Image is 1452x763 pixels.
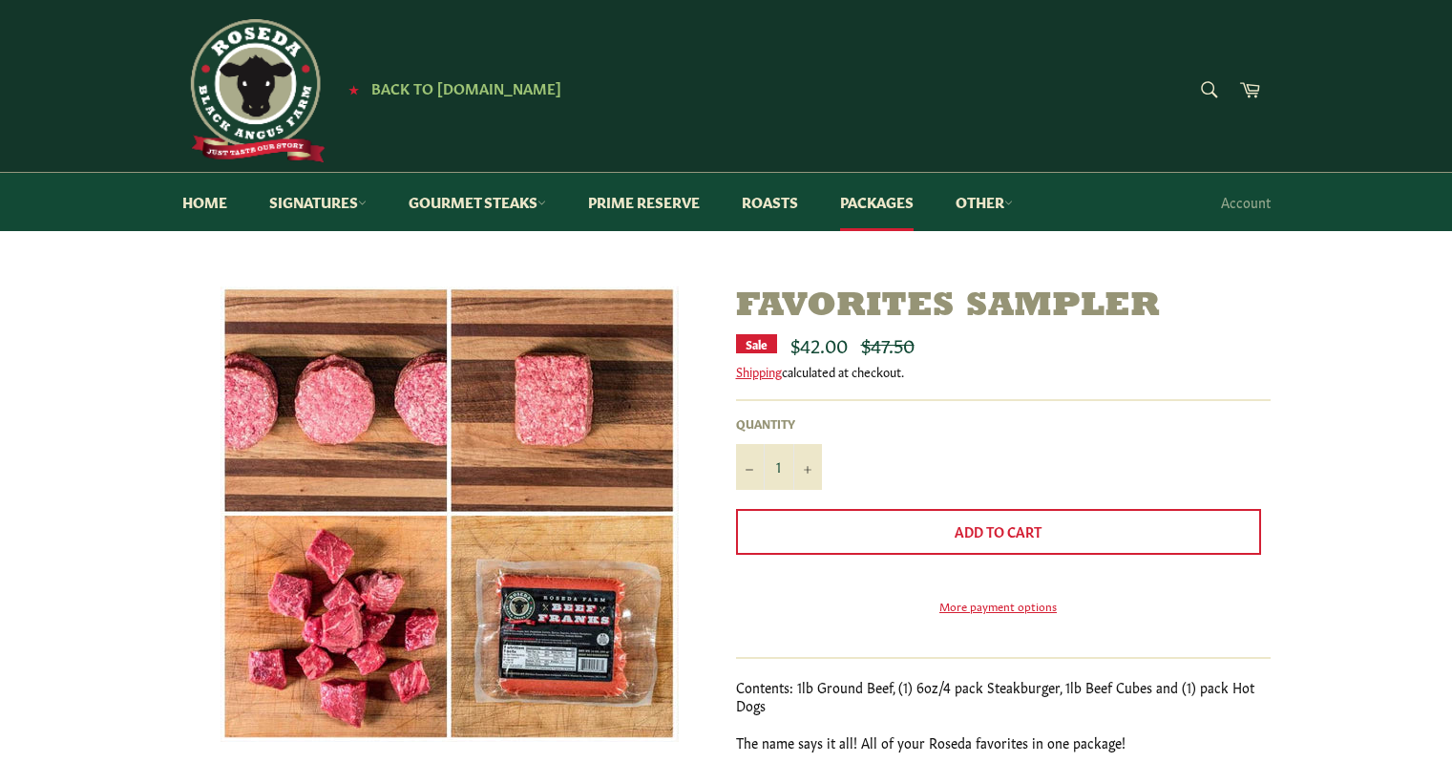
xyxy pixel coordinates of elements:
[736,286,1271,328] h1: Favorites Sampler
[250,173,386,231] a: Signatures
[821,173,933,231] a: Packages
[736,733,1271,752] p: The name says it all! All of your Roseda favorites in one package!
[182,19,326,162] img: Roseda Beef
[163,173,246,231] a: Home
[936,173,1032,231] a: Other
[736,678,1271,715] p: Contents: 1lb Ground Beef, (1) 6oz/4 pack Steakburger, 1lb Beef Cubes and (1) pack Hot Dogs
[569,173,719,231] a: Prime Reserve
[793,444,822,490] button: Increase item quantity by one
[339,81,561,96] a: ★ Back to [DOMAIN_NAME]
[955,521,1042,540] span: Add to Cart
[736,509,1261,555] button: Add to Cart
[221,286,679,742] img: Favorites Sampler
[723,173,817,231] a: Roasts
[790,330,848,357] span: $42.00
[861,330,915,357] s: $47.50
[389,173,565,231] a: Gourmet Steaks
[736,598,1261,614] a: More payment options
[736,444,765,490] button: Reduce item quantity by one
[736,334,777,353] div: Sale
[371,77,561,97] span: Back to [DOMAIN_NAME]
[736,363,1271,380] div: calculated at checkout.
[736,415,822,432] label: Quantity
[1211,174,1280,230] a: Account
[736,362,782,380] a: Shipping
[348,81,359,96] span: ★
